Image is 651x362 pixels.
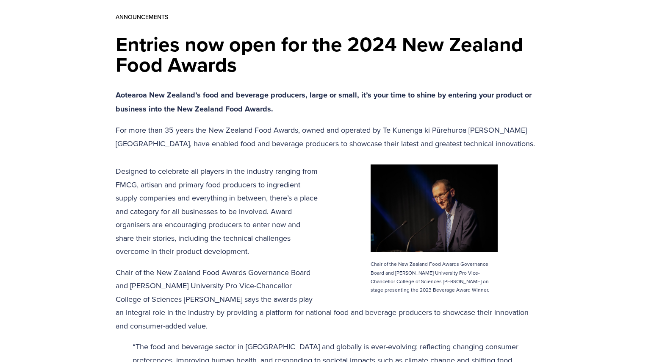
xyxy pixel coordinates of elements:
[116,34,536,75] h1: Entries now open for the 2024 New Zealand Food Awards
[116,123,536,150] p: For more than 35 years the New Zealand Food Awards, owned and operated by Te Kunenga ki Pūrehuroa...
[116,13,168,21] a: Announcements
[116,266,536,333] p: Chair of the New Zealand Food Awards Governance Board and [PERSON_NAME] University Pro Vice-Chanc...
[371,260,498,294] p: Chair of the New Zealand Food Awards Governance Board and [PERSON_NAME] University Pro Vice-Chanc...
[116,164,536,258] p: Designed to celebrate all players in the industry ranging from FMCG, artisan and primary food pro...
[116,89,534,114] strong: Aotearoa New Zealand’s food and beverage producers, large or small, it’s your time to shine by en...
